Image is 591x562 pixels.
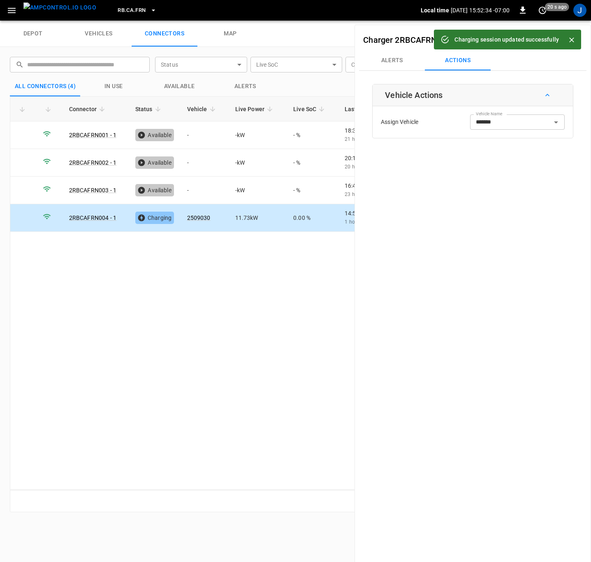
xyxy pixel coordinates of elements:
[345,209,410,217] p: 14:50
[287,204,338,232] td: 0.00 %
[114,2,160,19] button: RB.CA.FRN
[345,154,410,162] p: 20:17
[536,4,549,17] button: set refresh interval
[293,104,327,114] span: Live SoC
[287,121,338,149] td: - %
[476,111,502,117] label: Vehicle Name
[229,177,287,204] td: - kW
[545,3,569,11] span: 20 s ago
[212,77,278,96] button: Alerts
[229,204,287,232] td: 11.73 kW
[69,159,116,166] a: 2RBCAFRN002 - 1
[181,149,229,177] td: -
[345,219,371,225] span: 1 hour ago
[363,33,499,47] h6: -
[23,2,96,13] img: ampcontrol.io logo
[345,136,376,142] span: 21 hours ago
[566,34,578,46] button: Close
[421,6,449,14] p: Local time
[66,21,132,47] a: vehicles
[135,156,174,169] div: Available
[69,215,116,221] a: 2RBCAFRN004 - 1
[345,104,404,114] span: Last Session Start
[229,121,287,149] td: - kW
[135,129,174,141] div: Available
[425,51,491,70] button: Actions
[187,215,211,221] a: 2509030
[385,89,443,102] h6: Vehicle Actions
[181,177,229,204] td: -
[69,104,107,114] span: Connector
[69,187,116,194] a: 2RBCAFRN003 - 1
[132,21,197,47] a: connectors
[187,104,218,114] span: Vehicle
[10,77,81,96] button: All Connectors (4)
[146,77,212,96] button: Available
[345,164,376,170] span: 20 hours ago
[118,6,146,15] span: RB.CA.FRN
[287,149,338,177] td: - %
[454,32,559,47] div: Charging session updated successfully
[345,182,410,190] p: 16:49
[181,121,229,149] td: -
[345,126,410,135] p: 18:35
[345,191,376,197] span: 23 hours ago
[229,149,287,177] td: - kW
[235,104,276,114] span: Live Power
[359,51,425,70] button: Alerts
[451,6,510,14] p: [DATE] 15:52:34 -07:00
[573,4,586,17] div: profile-icon
[197,21,263,47] a: map
[287,177,338,204] td: - %
[69,132,116,138] a: 2RBCAFRN001 - 1
[550,117,562,128] button: Open
[363,35,451,45] a: Charger 2RBCAFRN004
[135,184,174,196] div: Available
[81,77,146,96] button: in use
[381,118,418,126] p: Assign Vehicle
[359,51,586,70] div: Connectors submenus tabs
[135,104,163,114] span: Status
[135,212,174,224] div: Charging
